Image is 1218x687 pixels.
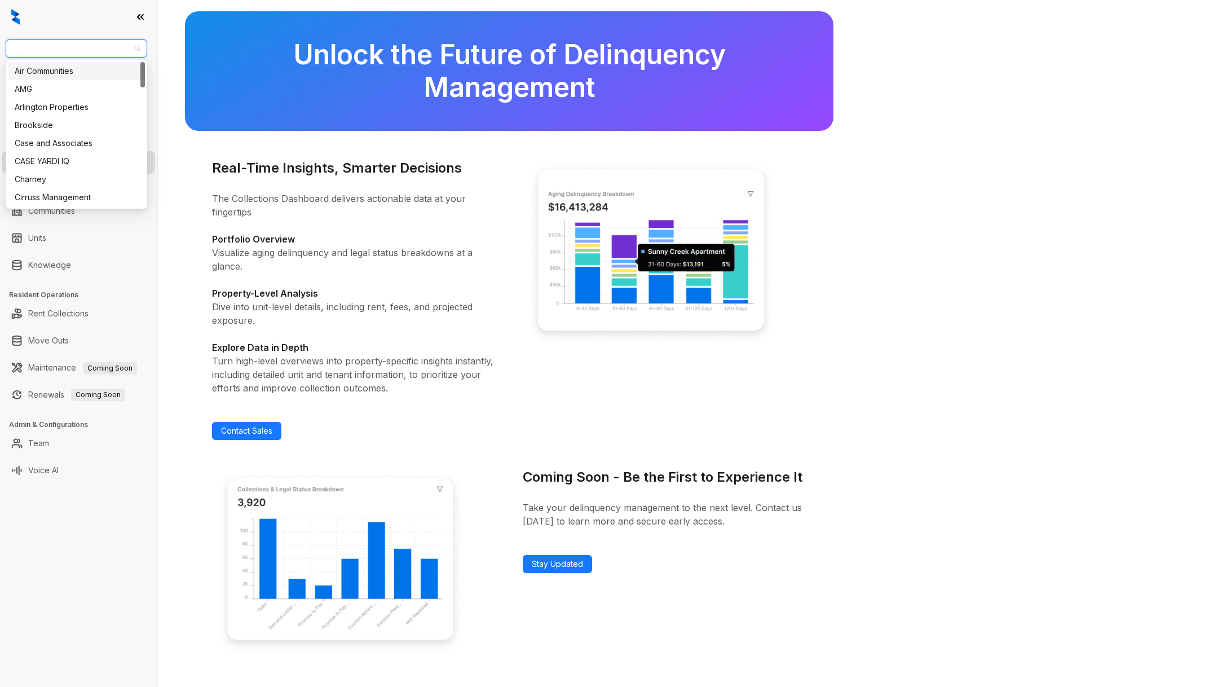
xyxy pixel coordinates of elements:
h3: Resident Operations [9,290,157,300]
div: Arlington Properties [15,101,138,113]
li: Renewals [2,384,155,406]
a: Voice AI [28,459,59,482]
div: Brookside [8,116,145,134]
li: Move Outs [2,329,155,352]
li: Team [2,432,155,455]
div: Brookside [15,119,138,131]
div: AMG [8,80,145,98]
h4: Portfolio Overview [212,232,496,246]
p: Turn high-level overviews into property-specific insights instantly, including detailed unit and ... [212,354,496,395]
h4: Explore Data in Depth [212,341,496,354]
span: Stay Updated [532,558,583,570]
a: Team [28,432,49,455]
div: Charney [15,173,138,186]
li: Collections [2,151,155,174]
div: CASE YARDI IQ [8,152,145,170]
h3: Coming Soon - Be the First to Experience It [523,467,806,487]
li: Knowledge [2,254,155,276]
li: Leasing [2,124,155,147]
p: Take your delinquency management to the next level. Contact us [DATE] to learn more and secure ea... [523,501,806,528]
img: Real-Time Insights, Smarter Decisions [523,158,779,350]
p: The Collections Dashboard delivers actionable data at your fingertips [212,192,496,219]
p: Visualize aging delinquency and legal status breakdowns at a glance. [212,246,496,273]
h4: Property-Level Analysis [212,287,496,300]
li: Voice AI [2,459,155,482]
span: Coming Soon [71,389,125,401]
div: Air Communities [15,65,138,77]
div: AMG [15,83,138,95]
a: Communities [28,200,75,222]
div: Cirruss Management [8,188,145,206]
a: RenewalsComing Soon [28,384,125,406]
div: Charney [8,170,145,188]
li: Maintenance [2,356,155,379]
a: Knowledge [28,254,71,276]
a: Contact Sales [212,422,281,440]
h3: Admin & Configurations [9,420,157,430]
div: CASE YARDI IQ [15,155,138,168]
p: Dive into unit-level details, including rent, fees, and projected exposure. [212,300,496,327]
div: Case and Associates [8,134,145,152]
img: logo [11,9,20,25]
a: Rent Collections [28,302,89,325]
h2: Unlock the Future of Delinquency Management [212,38,806,104]
a: Units [28,227,46,249]
a: Move Outs [28,329,69,352]
li: Leads [2,76,155,98]
div: Cirruss Management [15,191,138,204]
div: Case and Associates [15,137,138,149]
li: Rent Collections [2,302,155,325]
li: Communities [2,200,155,222]
span: Contact Sales [221,425,272,437]
img: Coming Soon - Be the First to Experience It [212,467,469,659]
span: Coming Soon [83,362,137,375]
span: Arlington Properties [12,40,140,57]
div: Arlington Properties [8,98,145,116]
div: Air Communities [8,62,145,80]
li: Units [2,227,155,249]
h3: Real-Time Insights, Smarter Decisions [212,158,496,178]
a: Stay Updated [523,555,592,573]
